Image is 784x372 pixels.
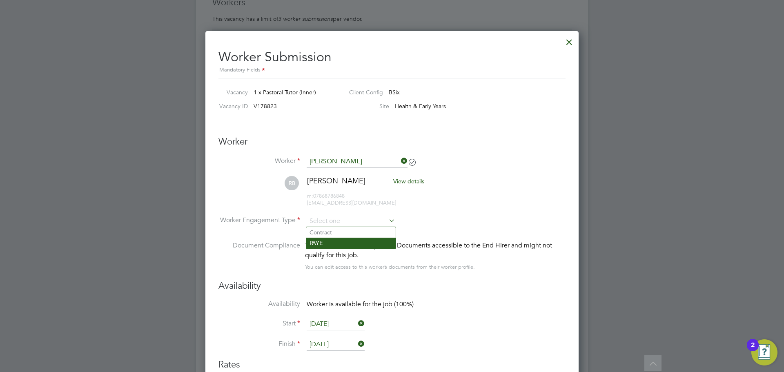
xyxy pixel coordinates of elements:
[751,345,755,356] div: 2
[343,102,389,110] label: Site
[751,339,777,365] button: Open Resource Center, 2 new notifications
[306,238,396,248] li: PAYE
[218,42,566,75] h2: Worker Submission
[218,319,300,328] label: Start
[307,192,345,199] span: 07868786848
[218,340,300,348] label: Finish
[307,156,408,168] input: Search for...
[218,280,566,292] h3: Availability
[215,89,248,96] label: Vacancy
[305,241,566,260] div: This worker has no Compliance Documents accessible to the End Hirer and might not qualify for thi...
[307,339,365,351] input: Select one
[254,102,277,110] span: V178823
[305,262,475,272] div: You can edit access to this worker’s documents from their worker profile.
[285,176,299,190] span: RB
[307,318,365,330] input: Select one
[218,157,300,165] label: Worker
[307,192,313,199] span: m:
[307,176,365,185] span: [PERSON_NAME]
[389,89,400,96] span: BSix
[218,300,300,308] label: Availability
[254,89,316,96] span: 1 x Pastoral Tutor (Inner)
[218,216,300,225] label: Worker Engagement Type
[307,199,396,206] span: [EMAIL_ADDRESS][DOMAIN_NAME]
[395,102,446,110] span: Health & Early Years
[218,136,566,148] h3: Worker
[307,300,414,308] span: Worker is available for the job (100%)
[218,241,300,270] label: Document Compliance
[218,359,566,371] h3: Rates
[393,178,424,185] span: View details
[306,227,396,238] li: Contract
[215,102,248,110] label: Vacancy ID
[343,89,383,96] label: Client Config
[307,215,395,227] input: Select one
[218,66,566,75] div: Mandatory Fields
